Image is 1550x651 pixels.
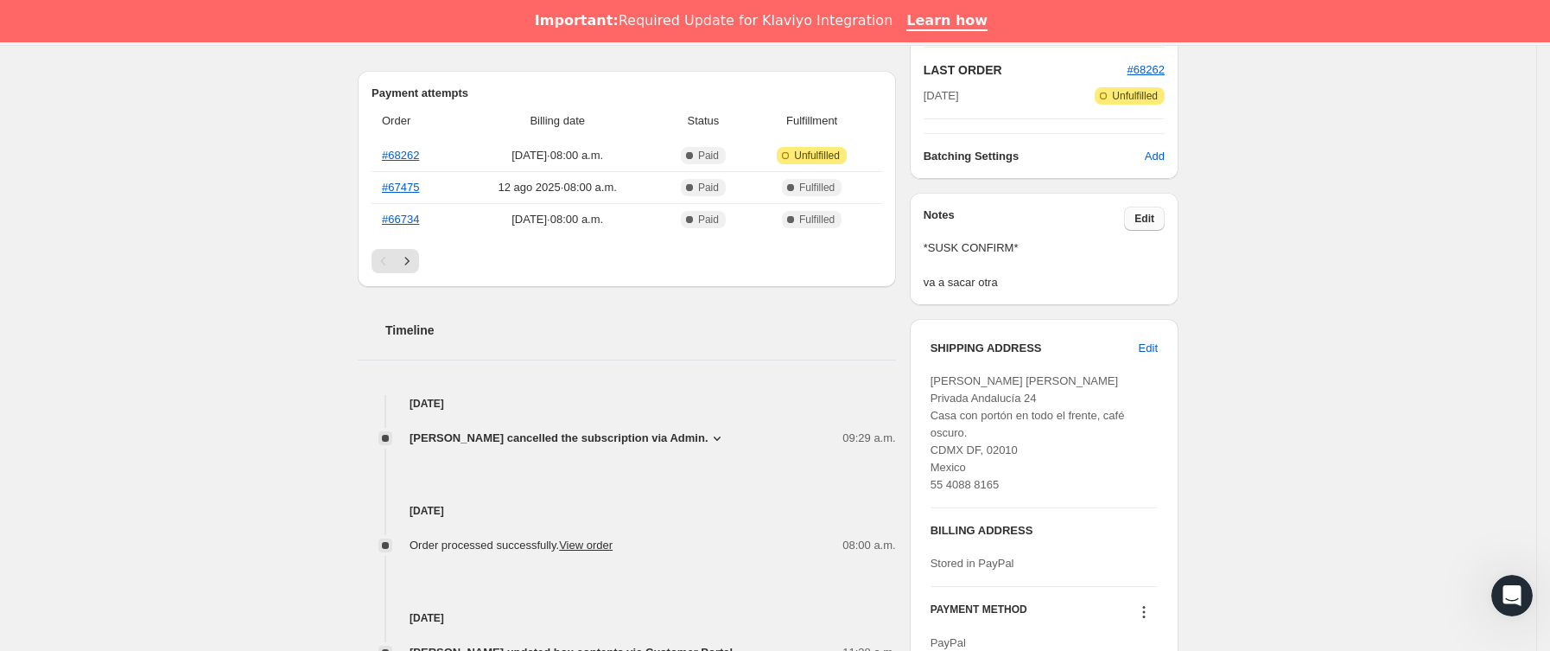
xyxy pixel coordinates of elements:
[794,149,840,163] span: Unfulfilled
[931,557,1014,570] span: Stored in PayPal
[1112,89,1158,103] span: Unfulfilled
[931,340,1139,357] h3: SHIPPING ADDRESS
[461,211,654,228] span: [DATE] · 08:00 a.m.
[1134,143,1175,170] button: Add
[753,112,872,130] span: Fulfillment
[410,430,708,447] span: [PERSON_NAME] cancelled the subscription via Admin.
[924,87,959,105] span: [DATE]
[1145,148,1165,165] span: Add
[698,149,719,163] span: Paid
[1128,63,1165,76] a: #68262
[1128,61,1165,79] button: #68262
[382,213,419,226] a: #66734
[1134,212,1154,226] span: Edit
[410,430,726,447] button: [PERSON_NAME] cancelled the subscription via Admin.
[698,181,719,195] span: Paid
[372,102,455,140] th: Order
[1128,335,1168,362] button: Edit
[842,430,895,447] span: 09:29 a.m.
[461,112,654,130] span: Billing date
[931,374,1125,491] span: [PERSON_NAME] [PERSON_NAME] Privada Andalucía 24 Casa con portón en todo el frente, café oscuro. ...
[924,239,1165,291] span: *SUSK CONFIRM* va a sacar otra
[1491,575,1533,616] iframe: Intercom live chat
[461,179,654,196] span: 12 ago 2025 · 08:00 a.m.
[924,61,1128,79] h2: LAST ORDER
[1139,340,1158,357] span: Edit
[395,249,419,273] button: Siguiente
[358,502,896,520] h4: [DATE]
[924,207,1125,231] h3: Notes
[698,213,719,227] span: Paid
[924,148,1145,165] h6: Batching Settings
[931,603,1027,626] h3: PAYMENT METHOD
[410,539,613,552] span: Order processed successfully.
[358,610,896,627] h4: [DATE]
[535,12,893,29] div: Required Update for Klaviyo Integration
[382,149,419,162] a: #68262
[931,522,1158,539] h3: BILLING ADDRESS
[1124,207,1165,231] button: Edit
[461,147,654,164] span: [DATE] · 08:00 a.m.
[382,181,419,194] a: #67475
[385,322,896,339] h2: Timeline
[799,181,835,195] span: Fulfilled
[372,249,882,273] nav: Paginación
[559,539,613,552] a: View order
[906,12,988,31] a: Learn how
[931,636,966,649] span: PayPal
[799,213,835,227] span: Fulfilled
[535,12,619,29] b: Important:
[842,537,895,554] span: 08:00 a.m.
[358,395,896,412] h4: [DATE]
[372,85,882,102] h2: Payment attempts
[664,112,741,130] span: Status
